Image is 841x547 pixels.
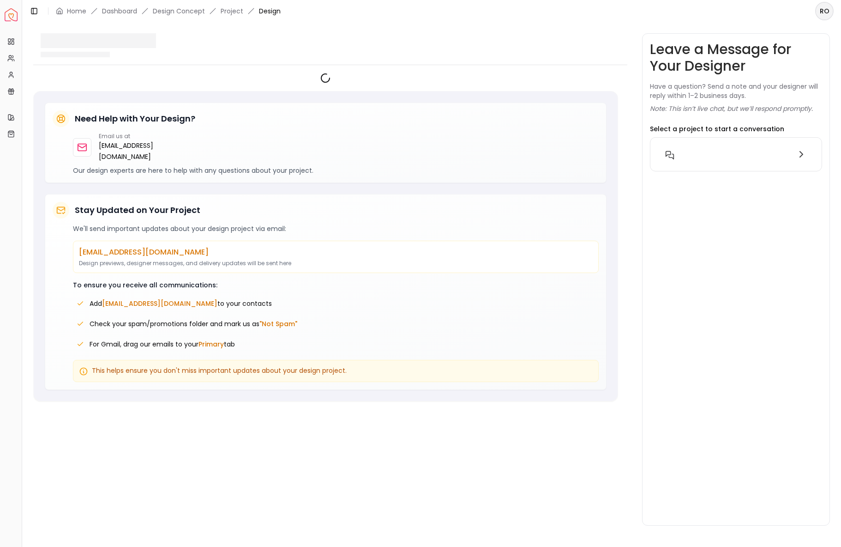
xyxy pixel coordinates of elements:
[102,299,217,308] span: [EMAIL_ADDRESS][DOMAIN_NAME]
[79,260,593,267] p: Design previews, designer messages, and delivery updates will be sent here
[56,6,281,16] nav: breadcrumb
[259,319,297,328] span: "Not Spam"
[90,340,235,349] span: For Gmail, drag our emails to your tab
[92,366,347,375] span: This helps ensure you don't miss important updates about your design project.
[816,3,833,19] span: RO
[5,8,18,21] a: Spacejoy
[650,41,823,74] h3: Leave a Message for Your Designer
[259,6,281,16] span: Design
[75,204,200,217] h5: Stay Updated on Your Project
[650,104,813,113] p: Note: This isn’t live chat, but we’ll respond promptly.
[102,6,137,16] a: Dashboard
[73,280,599,290] p: To ensure you receive all communications:
[90,299,272,308] span: Add to your contacts
[99,140,193,162] a: [EMAIL_ADDRESS][DOMAIN_NAME]
[90,319,297,328] span: Check your spam/promotions folder and mark us as
[79,247,593,258] p: [EMAIL_ADDRESS][DOMAIN_NAME]
[650,124,784,134] p: Select a project to start a conversation
[75,112,195,125] h5: Need Help with Your Design?
[153,6,205,16] li: Design Concept
[73,166,599,175] p: Our design experts are here to help with any questions about your project.
[650,82,823,100] p: Have a question? Send a note and your designer will reply within 1–2 business days.
[99,133,193,140] p: Email us at
[67,6,86,16] a: Home
[221,6,243,16] a: Project
[5,8,18,21] img: Spacejoy Logo
[73,224,599,233] p: We'll send important updates about your design project via email:
[815,2,834,20] button: RO
[198,340,224,349] span: Primary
